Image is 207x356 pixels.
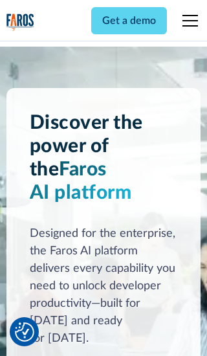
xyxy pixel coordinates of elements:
div: menu [175,5,201,36]
img: Revisit consent button [15,322,34,342]
a: home [6,14,34,32]
button: Cookie Settings [15,322,34,342]
h1: Discover the power of the [30,111,178,205]
img: Logo of the analytics and reporting company Faros. [6,14,34,32]
a: Get a demo [91,7,167,34]
span: Faros AI platform [30,160,132,203]
div: Designed for the enterprise, the Faros AI platform delivers every capability you need to unlock d... [30,225,178,348]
